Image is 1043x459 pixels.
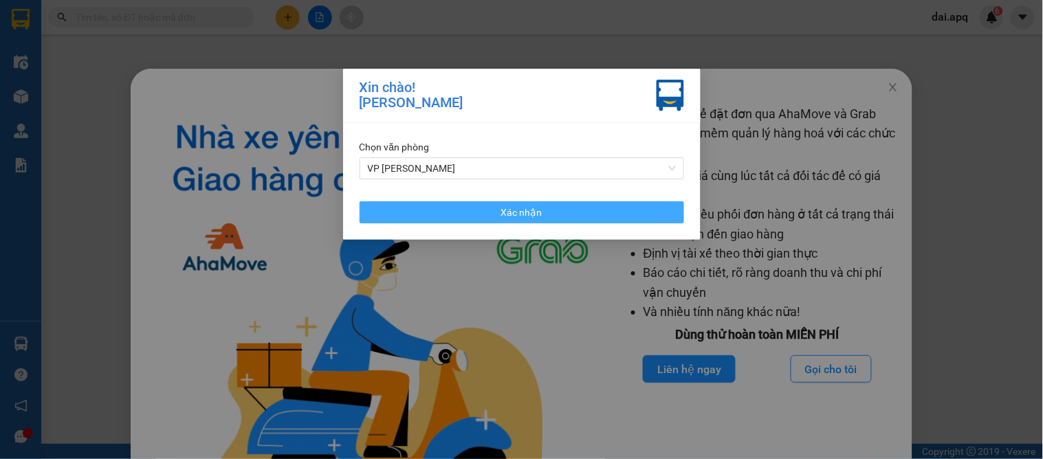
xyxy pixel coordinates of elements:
span: Xác nhận [501,205,542,220]
div: Chọn văn phòng [360,139,684,155]
button: Xác nhận [360,201,684,223]
img: vxr-icon [657,80,684,111]
div: Xin chào! [PERSON_NAME] [360,80,463,111]
span: VP GIA LÂM [368,158,676,179]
